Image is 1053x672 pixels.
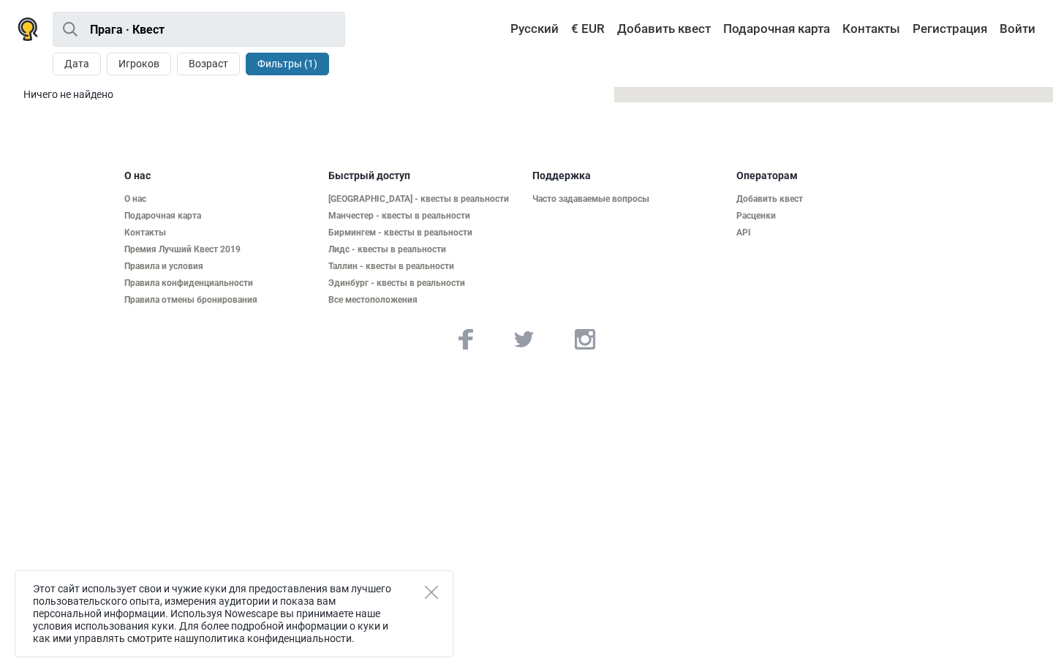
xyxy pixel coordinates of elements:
a: Манчестер - квесты в реальности [328,211,521,222]
a: Войти [996,16,1035,42]
img: Русский [500,24,510,34]
a: Таллин - квесты в реальности [328,261,521,272]
button: Игроков [107,53,171,75]
a: Премия Лучший Квест 2019 [124,244,317,255]
a: Контакты [124,227,317,238]
a: Добавить квест [614,16,714,42]
a: Все местоположения [328,295,521,306]
a: Часто задаваемые вопросы [532,194,725,205]
button: Возраст [177,53,240,75]
a: Эдинбург - квесты в реальности [328,278,521,289]
a: Русский [497,16,562,42]
a: Расценки [736,211,929,222]
h5: Операторам [736,170,929,182]
a: Добавить квест [736,194,929,205]
button: Close [425,586,438,599]
img: Nowescape logo [18,18,38,41]
a: Подарочная карта [720,16,834,42]
button: Дата [53,53,101,75]
a: Правила конфиденциальности [124,278,317,289]
input: Попробуйте “Лондон” [53,12,345,47]
a: Подарочная карта [124,211,317,222]
a: Правила отмены бронирования [124,295,317,306]
div: Этот сайт использует свои и чужие куки для предоставления вам лучшего пользовательского опыта, из... [15,570,453,657]
a: Бирмингем - квесты в реальности [328,227,521,238]
h5: Быстрый доступ [328,170,521,182]
a: Правила и условия [124,261,317,272]
a: € EUR [567,16,608,42]
button: Фильтры (1) [246,53,329,75]
h5: Поддержка [532,170,725,182]
a: Регистрация [909,16,991,42]
a: О нас [124,194,317,205]
h5: О нас [124,170,317,182]
div: Ничего не найдено [23,87,603,102]
a: API [736,227,929,238]
a: Контакты [839,16,904,42]
a: Лидс - квесты в реальности [328,244,521,255]
a: [GEOGRAPHIC_DATA] - квесты в реальности [328,194,521,205]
